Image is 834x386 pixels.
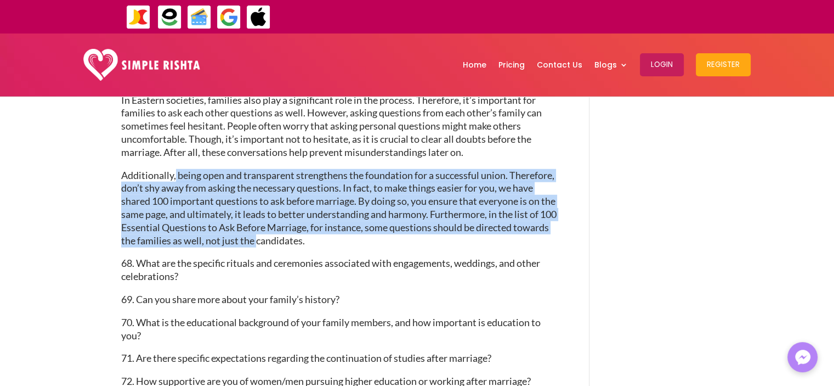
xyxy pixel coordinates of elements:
[126,5,151,30] img: JazzCash-icon
[121,257,540,282] span: 68. What are the specific rituals and ceremonies associated with engagements, weddings, and other...
[594,36,628,93] a: Blogs
[157,5,182,30] img: EasyPaisa-icon
[187,5,212,30] img: Credit Cards
[304,10,778,23] div: ایپ میں پیمنٹ صرف گوگل پے اور ایپل پے کے ذریعے ممکن ہے۔ ، یا کریڈٹ کارڈ کے ذریعے ویب سائٹ پر ہوگی۔
[513,7,536,26] strong: جاز کیش
[217,5,241,30] img: GooglePay-icon
[537,36,582,93] a: Contact Us
[121,94,557,169] p: In Eastern societies, families also play a significant role in the process. Therefore, it’s impor...
[696,36,751,93] a: Register
[498,36,525,93] a: Pricing
[640,53,684,76] button: Login
[486,7,510,26] strong: ایزی پیسہ
[696,53,751,76] button: Register
[121,352,491,364] span: 71. Are there specific expectations regarding the continuation of studies after marriage?
[792,346,814,368] img: Messenger
[640,36,684,93] a: Login
[246,5,271,30] img: ApplePay-icon
[121,316,541,342] span: 70. What is the educational background of your family members, and how important is education to ...
[121,293,339,305] span: 69. Can you share more about your family’s history?
[121,169,557,258] p: Additionally, being open and transparent strengthens the foundation for a successful union. There...
[463,36,486,93] a: Home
